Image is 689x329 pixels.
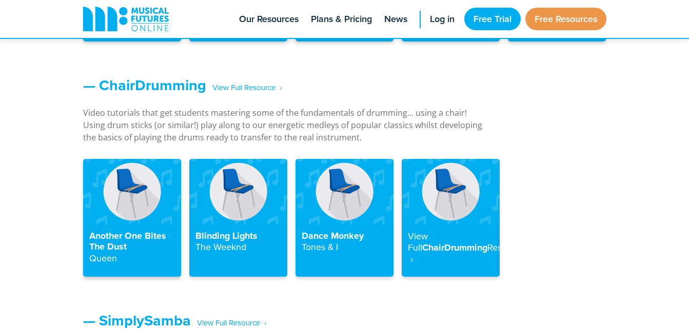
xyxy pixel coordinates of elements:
span: Log in [430,12,455,26]
a: Another One Bites The DustQueen [83,159,181,277]
strong: Tones & I [302,240,338,253]
strong: Queen [89,252,117,264]
a: Blinding LightsThe Weeknd [189,159,287,277]
a: Free Trial [464,8,521,30]
a: Free Resources [525,8,606,30]
a: — ChairDrumming‎ ‎ ‎ View Full Resource‎‏‏‎ ‎ › [83,74,282,96]
a: Dance MonkeyTones & I [296,159,393,277]
h4: Dance Monkey [302,231,387,253]
span: ‎ ‎ ‎ View Full Resource‎‏‏‎ ‎ › [206,79,282,97]
span: News [384,12,407,26]
strong: The Weeknd [195,240,246,253]
strong: Resource ‎ › [408,241,525,265]
span: Our Resources [239,12,299,26]
a: View FullChairDrummingResource ‎ › [402,159,500,277]
p: Video tutorials that get students mastering some of the fundamentals of drumming… using a chair! ... [83,107,483,143]
h4: ChairDrumming [408,231,494,265]
h4: Another One Bites The Dust [89,231,175,264]
span: Plans & Pricing [311,12,372,26]
strong: View Full [408,230,428,254]
h4: Blinding Lights [195,231,281,253]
